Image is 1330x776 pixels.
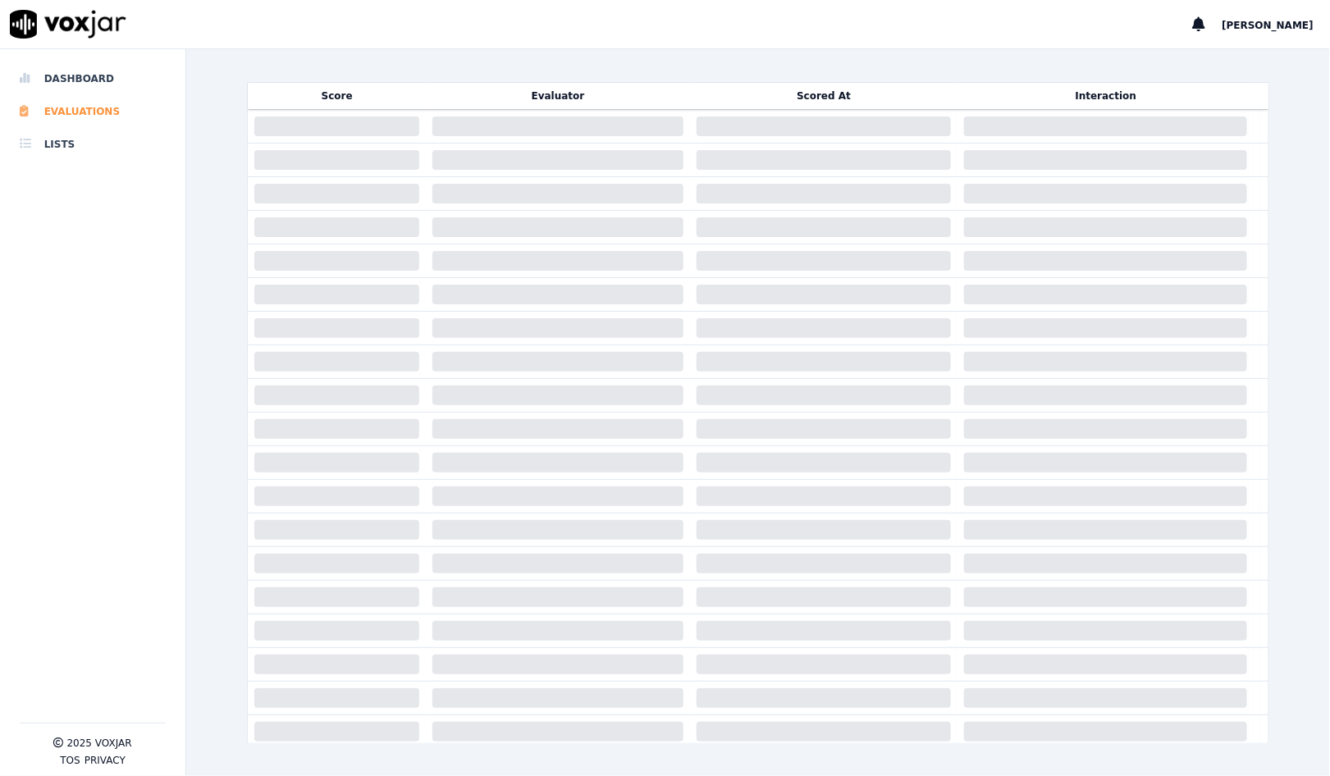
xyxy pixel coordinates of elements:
[1222,15,1330,34] button: [PERSON_NAME]
[964,89,1247,103] div: Interaction
[697,89,951,103] div: Scored At
[20,62,166,95] a: Dashboard
[432,89,683,103] div: Evaluator
[20,128,166,161] a: Lists
[254,89,419,103] div: Score
[10,10,126,39] img: voxjar logo
[1222,20,1314,31] span: [PERSON_NAME]
[60,754,80,767] button: TOS
[20,95,166,128] a: Evaluations
[66,737,131,750] p: 2025 Voxjar
[85,754,126,767] button: Privacy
